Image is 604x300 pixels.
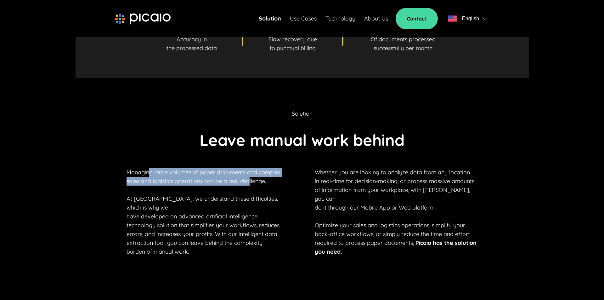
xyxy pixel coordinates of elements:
[483,17,487,20] img: flag
[325,14,355,23] a: Technology
[315,239,477,255] b: Picaio has the solution you need.
[127,168,290,256] p: Managing large volumes of paper documents and complex sales and logistics operations can be a rea...
[396,8,438,29] a: Contact
[315,168,478,256] p: Whether you are looking to analyze data from any location in real-time for decision-making, or pr...
[115,13,171,25] img: picaio-logo
[364,14,388,23] a: About Us
[445,12,490,25] button: flagEnglishflag
[259,14,281,23] a: Solution
[268,35,317,53] p: Flow recovery due to punctual billing
[369,35,437,53] p: Of documents processed successfully per month
[290,14,317,23] a: Use Cases
[292,109,313,118] p: Solution
[200,128,404,152] p: Leave manual work behind
[462,14,479,23] span: English
[448,15,457,22] img: flag
[167,35,217,53] p: Accuracy in the processed data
